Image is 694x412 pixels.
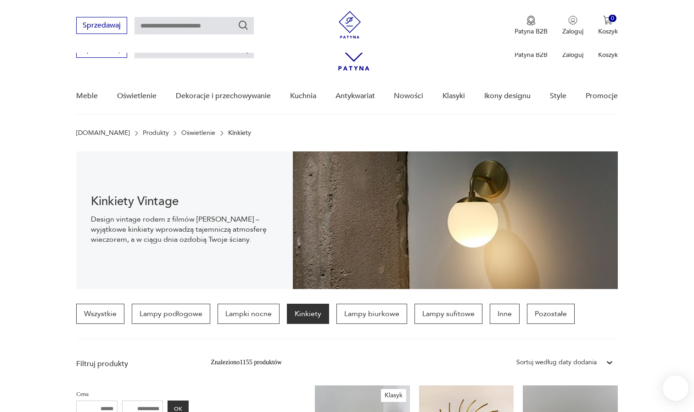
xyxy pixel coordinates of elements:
[293,151,618,289] img: Kinkiety vintage
[598,50,618,59] p: Koszyk
[176,78,271,114] a: Dekoracje i przechowywanie
[91,196,278,207] h1: Kinkiety Vintage
[516,357,597,367] div: Sortuj według daty dodania
[336,11,364,39] img: Patyna - sklep z meblami i dekoracjami vintage
[414,304,482,324] a: Lampy sufitowe
[181,129,215,137] a: Oświetlenie
[336,78,375,114] a: Antykwariat
[515,50,548,59] p: Patyna B2B
[76,17,127,34] button: Sprzedawaj
[336,304,407,324] a: Lampy biurkowe
[515,16,548,36] a: Ikona medaluPatyna B2B
[394,78,423,114] a: Nowości
[663,375,688,401] iframe: Smartsupp widget button
[598,16,618,36] button: 0Koszyk
[76,304,124,324] a: Wszystkie
[598,27,618,36] p: Koszyk
[211,357,282,367] div: Znaleziono 1155 produktów
[442,78,465,114] a: Klasyki
[117,78,157,114] a: Oświetlenie
[218,304,280,324] a: Lampki nocne
[515,16,548,36] button: Patyna B2B
[550,78,566,114] a: Style
[76,23,127,29] a: Sprzedawaj
[76,47,127,53] a: Sprzedawaj
[76,129,130,137] a: [DOMAIN_NAME]
[490,304,520,324] a: Inne
[609,15,616,22] div: 0
[228,129,251,137] p: Kinkiety
[515,27,548,36] p: Patyna B2B
[238,20,249,31] button: Szukaj
[484,78,531,114] a: Ikony designu
[586,78,618,114] a: Promocje
[76,359,189,369] p: Filtruj produkty
[132,304,210,324] a: Lampy podłogowe
[91,214,278,245] p: Design vintage rodem z filmów [PERSON_NAME] – wyjątkowe kinkiety wprowadzą tajemniczą atmosferę w...
[527,304,575,324] a: Pozostałe
[568,16,577,25] img: Ikonka użytkownika
[562,16,583,36] button: Zaloguj
[526,16,536,26] img: Ikona medalu
[562,50,583,59] p: Zaloguj
[603,16,612,25] img: Ikona koszyka
[562,27,583,36] p: Zaloguj
[76,389,189,399] p: Cena
[290,78,316,114] a: Kuchnia
[287,304,329,324] a: Kinkiety
[76,78,98,114] a: Meble
[143,129,169,137] a: Produkty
